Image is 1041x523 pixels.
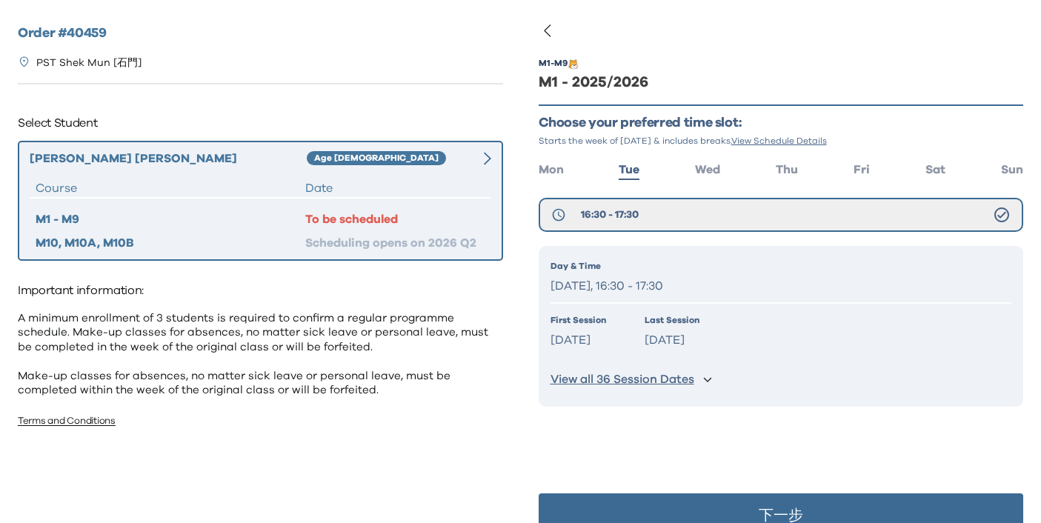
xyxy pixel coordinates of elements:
[551,276,1012,297] p: [DATE], 16:30 - 17:30
[305,234,485,252] div: Scheduling opens on 2026 Q2
[18,311,503,398] p: A minimum enrollment of 3 students is required to confirm a regular programme schedule. Make-up c...
[36,234,305,252] div: M10, M10A, M10B
[539,135,1024,147] p: Starts the week of [DATE] & includes breaks.
[645,313,699,327] p: Last Session
[551,313,606,327] p: First Session
[854,164,870,176] span: Fri
[305,179,485,197] div: Date
[539,72,1024,93] div: M1 - 2025/2026
[551,259,1012,273] p: Day & Time
[551,366,1012,393] button: View all 36 Session Dates
[568,59,579,70] img: Subject Icon 1
[776,164,798,176] span: Thu
[30,150,307,167] div: [PERSON_NAME] [PERSON_NAME]
[36,179,305,197] div: Course
[551,330,606,351] p: [DATE]
[18,111,503,135] p: Select Student
[539,57,568,69] div: M1 - M9
[539,198,1024,232] button: 16:30 - 17:30
[551,372,694,387] p: View all 36 Session Dates
[307,151,446,166] div: Age [DEMOGRAPHIC_DATA]
[539,115,1024,132] p: Choose your preferred time slot:
[731,136,827,145] span: View Schedule Details
[925,164,945,176] span: Sat
[645,330,699,351] p: [DATE]
[305,210,485,228] div: To be scheduled
[1001,164,1023,176] span: Sun
[619,164,639,176] span: Tue
[539,164,564,176] span: Mon
[36,210,305,228] div: M1 - M9
[18,24,503,44] h2: Order # 40459
[36,56,142,71] p: PST Shek Mun [石門]
[581,207,639,222] span: 16:30 - 17:30
[695,164,720,176] span: Wed
[18,279,503,302] p: Important information:
[759,508,803,523] p: 下一步
[18,416,116,426] a: Terms and Conditions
